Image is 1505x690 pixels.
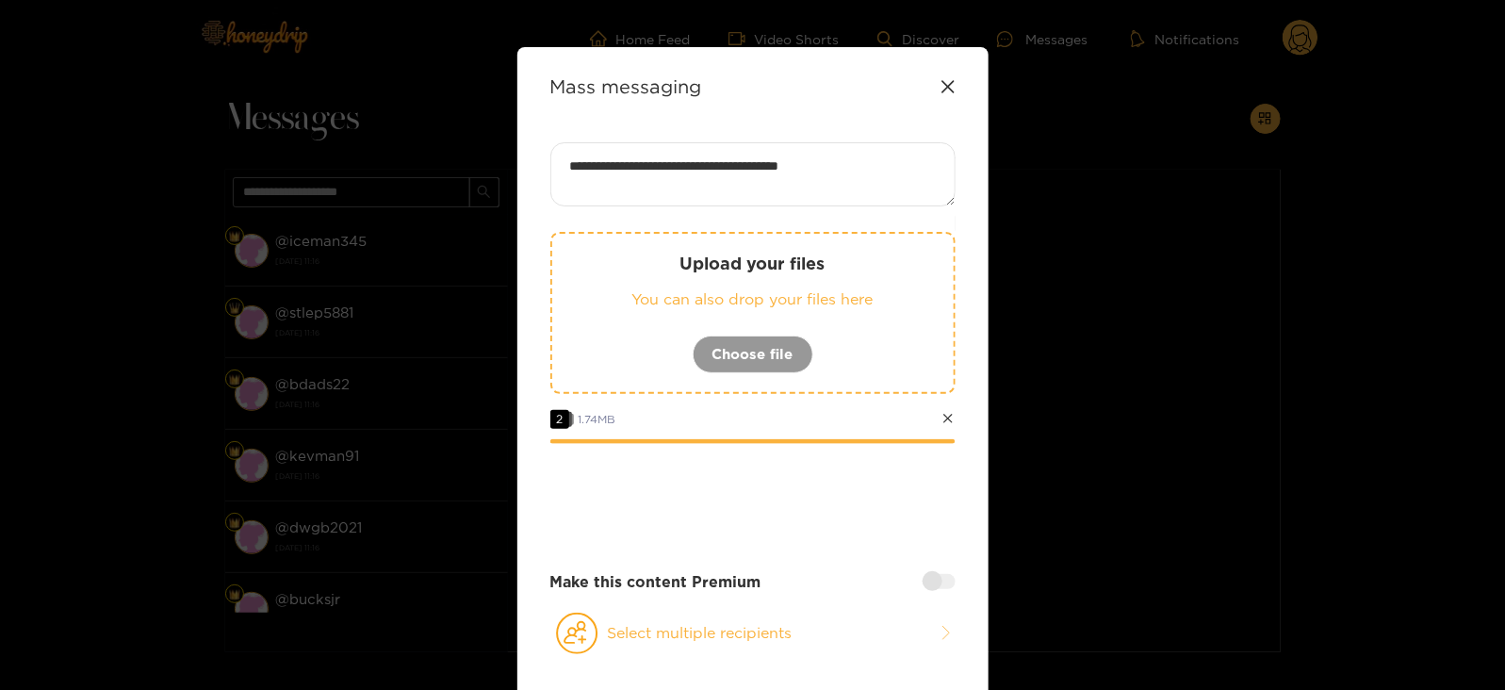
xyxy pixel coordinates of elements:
[590,253,916,274] p: Upload your files
[550,612,956,655] button: Select multiple recipients
[579,413,616,425] span: 1.74 MB
[550,410,569,429] span: 2
[590,288,916,310] p: You can also drop your files here
[550,571,761,593] strong: Make this content Premium
[550,75,702,97] strong: Mass messaging
[693,336,813,373] button: Choose file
